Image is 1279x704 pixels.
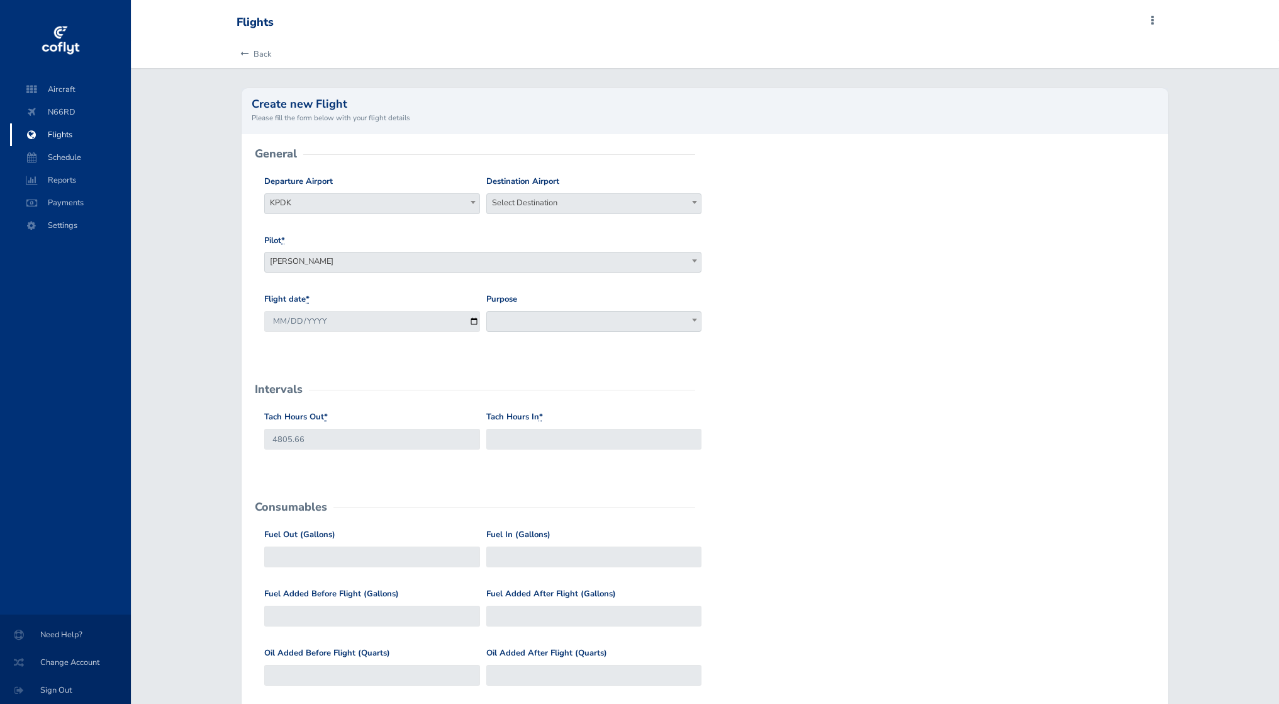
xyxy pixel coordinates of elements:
[264,647,390,660] label: Oil Added Before Flight (Quarts)
[252,112,1158,123] small: Please fill the form below with your flight details
[237,40,271,68] a: Back
[264,528,335,542] label: Fuel Out (Gallons)
[255,501,327,513] h2: Consumables
[264,252,701,273] span: Danny Gonzales
[264,175,333,188] label: Departure Airport
[324,411,328,423] abbr: required
[264,193,480,214] span: KPDK
[23,101,118,123] span: N66RD
[23,169,118,191] span: Reports
[265,194,479,212] span: KPDK
[23,123,118,146] span: Flights
[237,16,274,30] div: Flights
[15,623,116,646] span: Need Help?
[487,194,701,212] span: Select Destination
[15,651,116,674] span: Change Account
[255,383,303,395] h2: Intervals
[486,411,543,424] label: Tach Hours In
[23,214,118,237] span: Settings
[15,679,116,701] span: Sign Out
[486,293,517,306] label: Purpose
[264,588,399,601] label: Fuel Added Before Flight (Gallons)
[486,588,616,601] label: Fuel Added After Flight (Gallons)
[486,193,702,214] span: Select Destination
[264,293,310,306] label: Flight date
[264,234,285,247] label: Pilot
[281,235,285,246] abbr: required
[539,411,543,423] abbr: required
[255,148,297,159] h2: General
[40,22,81,60] img: coflyt logo
[486,528,550,542] label: Fuel In (Gallons)
[265,253,701,270] span: Danny Gonzales
[486,175,559,188] label: Destination Airport
[486,647,607,660] label: Oil Added After Flight (Quarts)
[252,98,1158,110] h2: Create new Flight
[23,78,118,101] span: Aircraft
[23,146,118,169] span: Schedule
[264,411,328,424] label: Tach Hours Out
[23,191,118,214] span: Payments
[306,293,310,305] abbr: required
